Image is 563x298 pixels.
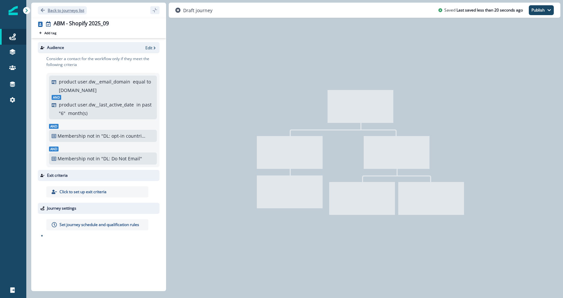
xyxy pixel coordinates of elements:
p: product user.dw__last_active_date [59,101,134,108]
p: Add tag [44,31,56,35]
p: Membership [58,132,86,139]
p: equal to [133,78,151,85]
p: Audience [47,45,64,51]
p: Exit criteria [47,172,68,178]
p: Last saved less than 20 seconds ago [456,7,523,13]
p: Consider a contact for the workflow only if they meet the following criteria [46,56,159,68]
p: not in [87,132,100,139]
p: Click to set up exit criteria [60,189,107,195]
p: Set journey schedule and qualification rules [60,222,139,228]
p: "DL: Do Not Email" [101,155,146,162]
p: " 6 " [59,110,65,117]
button: Go back [38,6,87,14]
span: And [49,147,59,151]
p: month(s) [68,110,87,117]
button: Publish [529,5,554,15]
p: product user.dw__email_domain [59,78,130,85]
p: Draft journey [183,7,212,14]
button: sidebar collapse toggle [150,6,159,14]
p: not in [87,155,100,162]
div: ABM - Shopify 2025_09 [54,20,109,28]
p: Journey settings [47,205,76,211]
span: And [49,124,59,129]
p: Edit [145,45,152,51]
img: Inflection [9,6,18,15]
p: [DOMAIN_NAME] [59,87,97,94]
p: in past [136,101,152,108]
span: And [52,95,61,100]
p: "DL: opt-in countries + country = blank" [101,132,146,139]
button: Add tag [38,30,58,35]
p: Membership [58,155,86,162]
p: Back to journeys list [48,8,84,13]
button: Edit [145,45,157,51]
p: Saved [444,7,455,13]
